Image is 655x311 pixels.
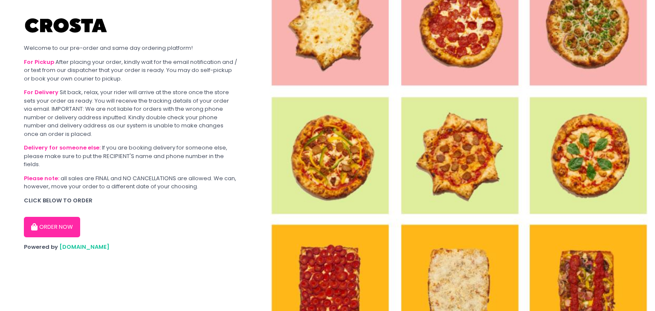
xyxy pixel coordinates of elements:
div: If you are booking delivery for someone else, please make sure to put the RECIPIENT'S name and ph... [24,144,238,169]
b: Delivery for someone else: [24,144,101,152]
div: Sit back, relax, your rider will arrive at the store once the store sets your order as ready. You... [24,88,238,138]
button: ORDER NOW [24,217,80,237]
b: For Pickup [24,58,54,66]
div: After placing your order, kindly wait for the email notification and / or text from our dispatche... [24,58,238,83]
div: all sales are FINAL and NO CANCELLATIONS are allowed. We can, however, move your order to a diffe... [24,174,238,191]
div: CLICK BELOW TO ORDER [24,196,238,205]
img: Crosta Pizzeria [24,13,109,38]
div: Welcome to our pre-order and same day ordering platform! [24,44,238,52]
a: [DOMAIN_NAME] [59,243,110,251]
b: For Delivery [24,88,58,96]
div: Powered by [24,243,238,251]
b: Please note: [24,174,59,182]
